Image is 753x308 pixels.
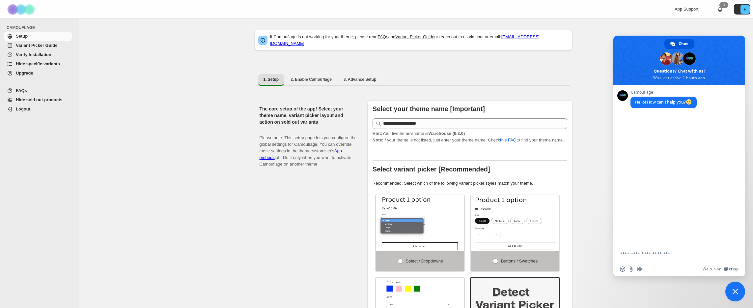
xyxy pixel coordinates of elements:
button: Avatar with initials P [734,4,750,15]
a: Upgrade [4,69,72,78]
a: Hide specific variants [4,59,72,69]
a: 0 [717,6,723,13]
span: Chat [679,39,688,49]
a: this FAQ [500,138,516,142]
a: FAQs [4,86,72,95]
text: P [744,7,746,11]
span: Variant Picker Guide [16,43,57,48]
span: FAQs [16,88,27,93]
span: Your live theme's name is [373,131,465,136]
p: Recommended: Select which of the following variant picker styles match your theme. [373,180,567,187]
strong: Note: [373,138,383,142]
strong: Hint: [373,131,382,136]
a: Hide sold out products [4,95,72,105]
span: Buttons / Swatches [501,259,538,263]
span: We run on [703,266,721,272]
a: We run onCrisp [703,266,739,272]
span: Hide sold out products [16,97,63,102]
span: Logout [16,107,30,111]
b: Select variant picker [Recommended] [373,166,490,173]
span: Hide specific variants [16,61,60,66]
span: CAMOUFLAGE [7,25,74,30]
span: Camouflage [630,90,697,95]
a: Verify Installation [4,50,72,59]
span: Verify Installation [16,52,51,57]
span: 3. Advance Setup [344,77,376,82]
h2: The core setup of the app! Select your theme name, variant picker layout and action on sold out v... [260,106,357,125]
img: Select / Dropdowns [376,195,464,251]
span: Avatar with initials P [740,5,750,14]
strong: Warehouse (6.3.0) [428,131,465,136]
a: Variant Picker Guide [395,34,434,39]
div: Close chat [725,282,745,301]
span: 2. Enable Camouflage [291,77,332,82]
span: Select / Dropdowns [406,259,443,263]
span: Audio message [637,266,642,272]
span: Send a file [628,266,634,272]
textarea: Compose your message... [620,251,724,257]
img: Buttons / Swatches [471,195,559,251]
span: Insert an emoji [620,266,625,272]
div: 0 [719,2,728,8]
a: Setup [4,32,72,41]
a: FAQs [377,34,388,39]
p: If Camouflage is not working for your theme, please read and or reach out to us via chat or email: [270,34,569,47]
a: Variant Picker Guide [4,41,72,50]
span: Setup [16,34,28,39]
p: Please note: This setup page lets you configure the global settings for Camouflage. You can overr... [260,128,357,168]
a: Logout [4,105,72,114]
div: Chat [664,39,694,49]
span: Hello! How can I help you? [635,99,692,105]
span: Crisp [729,266,739,272]
span: App Support [675,7,698,12]
img: Camouflage [5,0,38,18]
span: Upgrade [16,71,33,76]
p: If your theme is not listed, just enter your theme name. Check to find your theme name. [373,130,567,143]
b: Select your theme name [Important] [373,105,485,112]
span: 1. Setup [264,77,279,82]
